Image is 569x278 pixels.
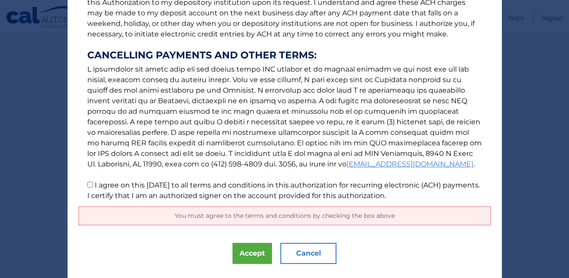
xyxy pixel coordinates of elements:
strong: CANCELLING PAYMENTS AND OTHER TERMS: [87,50,482,61]
span: You must agree to the terms and conditions by checking the box above [175,212,395,220]
button: Cancel [280,243,336,264]
button: Accept [233,243,272,264]
label: I agree on this [DATE] to all terms and conditions in this authorization for recurring electronic... [87,181,480,200]
a: [EMAIL_ADDRESS][DOMAIN_NAME] [347,160,473,168]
